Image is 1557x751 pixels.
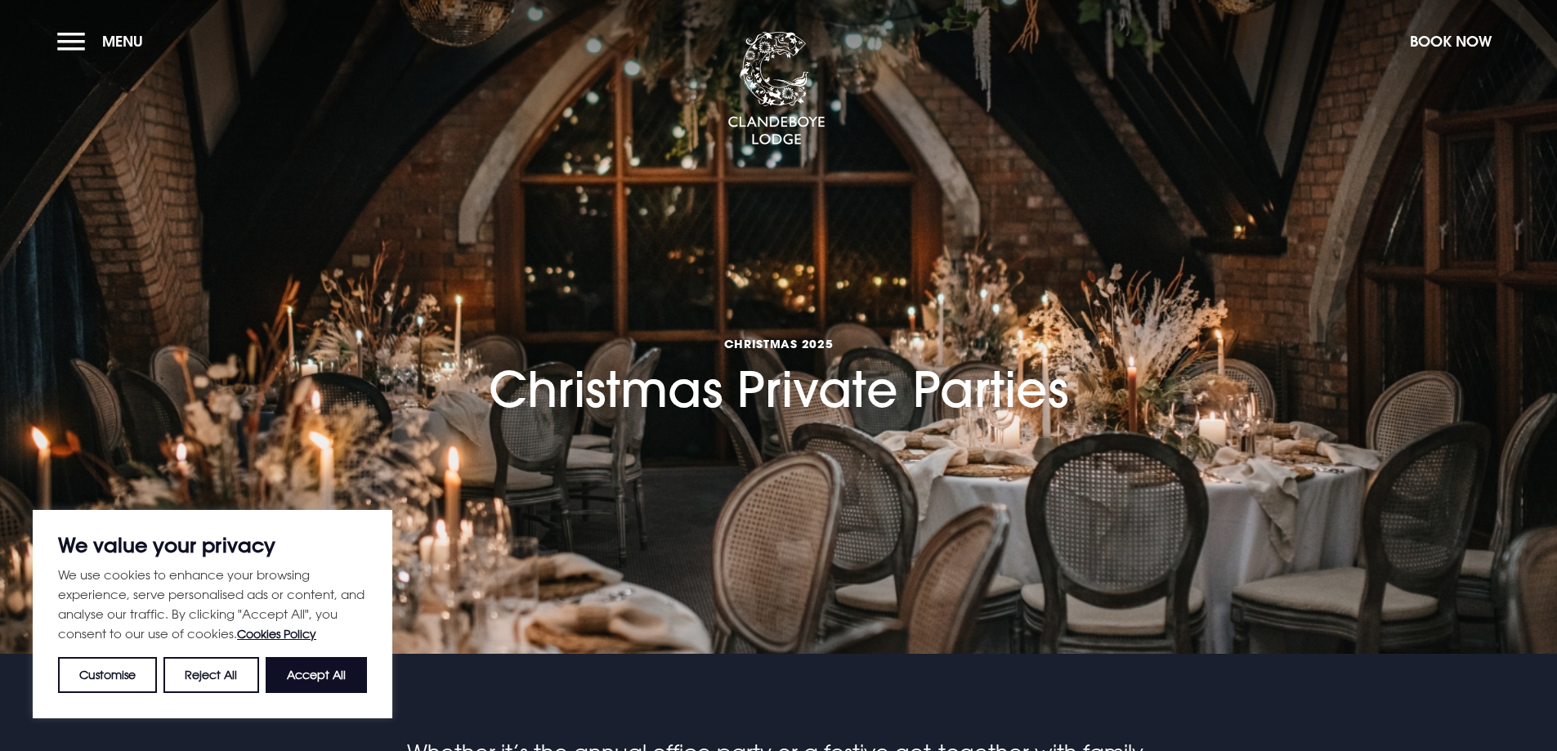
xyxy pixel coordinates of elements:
span: Menu [102,32,143,51]
button: Customise [58,657,157,693]
a: Cookies Policy [237,627,316,641]
p: We use cookies to enhance your browsing experience, serve personalised ads or content, and analys... [58,565,367,644]
button: Accept All [266,657,367,693]
h1: Christmas Private Parties [489,244,1068,418]
button: Book Now [1402,24,1500,59]
button: Reject All [163,657,258,693]
span: Christmas 2025 [489,336,1068,351]
p: We value your privacy [58,535,367,555]
div: We value your privacy [33,510,392,718]
button: Menu [57,24,151,59]
img: Clandeboye Lodge [727,32,825,146]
